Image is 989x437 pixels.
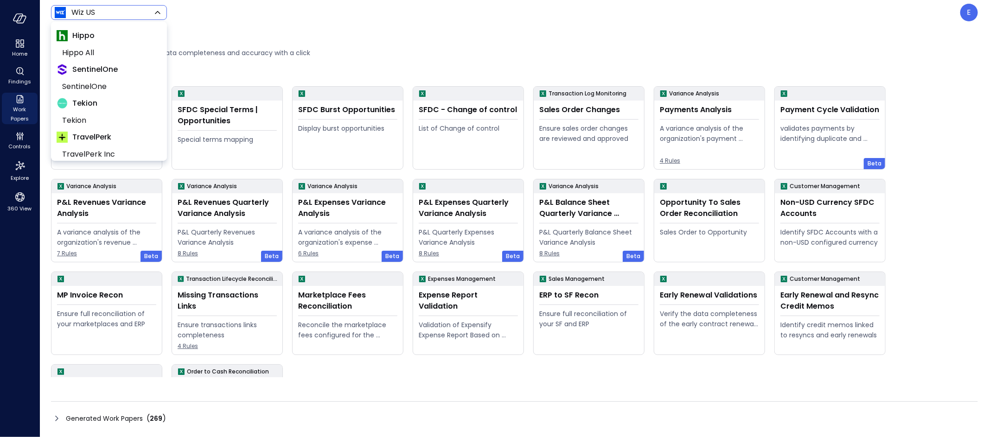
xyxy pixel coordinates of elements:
li: TravelPerk Inc [57,146,161,163]
span: Hippo All [62,47,154,58]
li: Hippo All [57,44,161,61]
img: Hippo [57,30,68,41]
span: Hippo [72,30,95,41]
span: TravelPerk Inc [62,149,154,160]
img: SentinelOne [57,64,68,75]
span: SentinelOne [72,64,118,75]
img: TravelPerk [57,132,68,143]
span: Tekion [62,115,154,126]
span: SentinelOne [62,81,154,92]
li: SentinelOne [57,78,161,95]
span: TravelPerk [72,132,111,143]
img: Tekion [57,98,68,109]
span: Tekion [72,98,97,109]
li: Tekion [57,112,161,129]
